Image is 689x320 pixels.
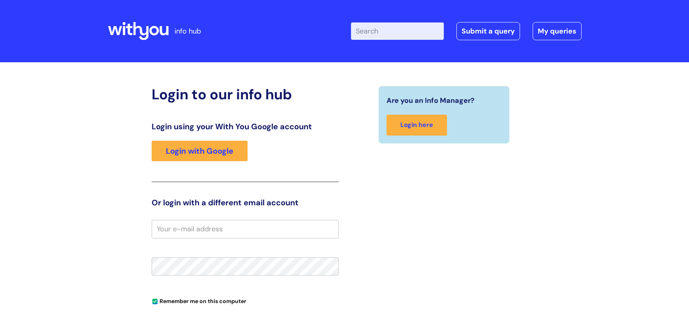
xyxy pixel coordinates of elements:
[387,94,475,107] span: Are you an Info Manager?
[533,22,582,40] a: My queries
[351,22,444,40] input: Search
[152,198,339,207] h3: Or login with a different email account
[152,220,339,238] input: Your e-mail address
[152,296,246,305] label: Remember me on this computer
[152,299,158,304] input: Remember me on this computer
[175,25,201,37] p: info hub
[152,294,339,307] div: You can uncheck this option if you're logging in from a shared device
[152,86,339,103] h2: Login to our info hub
[387,115,447,136] a: Login here
[456,22,520,40] a: Submit a query
[152,122,339,131] h3: Login using your With You Google account
[152,141,248,161] a: Login with Google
